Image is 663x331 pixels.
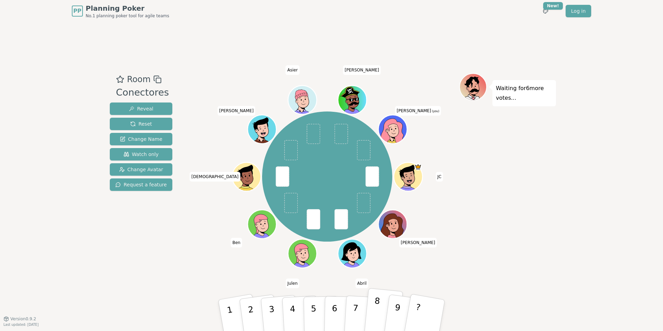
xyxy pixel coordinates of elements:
button: Version0.9.2 [3,316,36,322]
button: Reset [110,118,172,130]
span: Click to change your name [355,279,368,288]
div: New! [543,2,563,10]
span: Click to change your name [436,172,443,182]
span: Room [127,73,151,86]
span: Request a feature [115,181,167,188]
button: Request a feature [110,178,172,191]
span: Click to change your name [286,65,299,75]
span: Reset [130,120,152,127]
span: Click to change your name [231,238,242,247]
span: Change Avatar [119,166,163,173]
span: Click to change your name [190,172,240,182]
a: Log in [566,5,591,17]
span: Watch only [124,151,159,158]
span: Reveal [129,105,153,112]
p: Waiting for 6 more votes... [496,84,552,103]
button: Reveal [110,103,172,115]
span: Click to change your name [343,65,381,75]
span: Version 0.9.2 [10,316,36,322]
span: Click to change your name [399,238,437,247]
span: No.1 planning poker tool for agile teams [86,13,169,19]
button: New! [539,5,552,17]
button: Change Name [110,133,172,145]
button: Change Avatar [110,163,172,176]
span: PP [73,7,81,15]
span: Click to change your name [218,106,256,115]
span: (you) [431,109,440,113]
span: Click to change your name [395,106,441,115]
a: PPPlanning PokerNo.1 planning poker tool for agile teams [72,3,169,19]
span: Click to change your name [286,279,299,288]
span: Planning Poker [86,3,169,13]
button: Watch only [110,148,172,160]
span: Last updated: [DATE] [3,323,39,327]
span: JC is the host [414,163,422,171]
button: Add as favourite [116,73,124,86]
button: Click to change your avatar [379,116,406,143]
span: Change Name [120,136,162,143]
div: Conectores [116,86,169,100]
